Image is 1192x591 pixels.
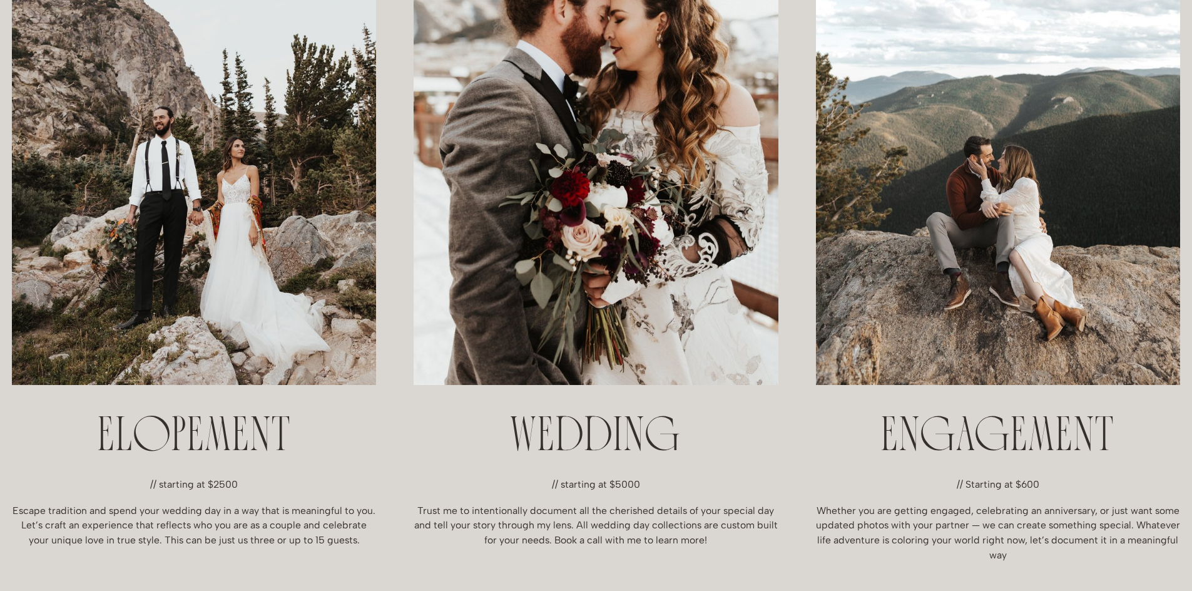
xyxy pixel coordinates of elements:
p: // starting at $5000 [414,477,778,492]
p: // starting at $2500 [12,477,376,492]
h2: ENGAGEMENT [816,414,1180,462]
h2: WEDDING [414,414,778,462]
p: Trust me to intentionally document all the cherished details of your special day and tell your st... [414,503,778,548]
p: Whether you are getting engaged, celebrating an anniversary, or just want some updated photos wit... [816,503,1180,562]
p: // Starting at $600 [816,477,1180,492]
p: Escape tradition and spend your wedding day in a way that is meaningful to you. Let’s craft an ex... [12,503,376,548]
h2: ELOPEMENT [12,414,376,462]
